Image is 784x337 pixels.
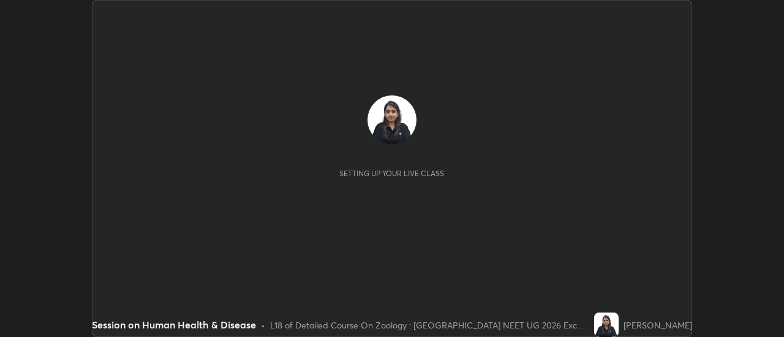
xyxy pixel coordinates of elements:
[367,95,417,144] img: 05193a360da743c4a021620c9d8d8c32.jpg
[270,319,589,331] div: L18 of Detailed Course On Zoology : [GEOGRAPHIC_DATA] NEET UG 2026 Excel 2
[594,313,619,337] img: 05193a360da743c4a021620c9d8d8c32.jpg
[339,169,444,178] div: Setting up your live class
[261,319,265,331] div: •
[624,319,692,331] div: [PERSON_NAME]
[92,317,256,332] div: Session on Human Health & Disease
